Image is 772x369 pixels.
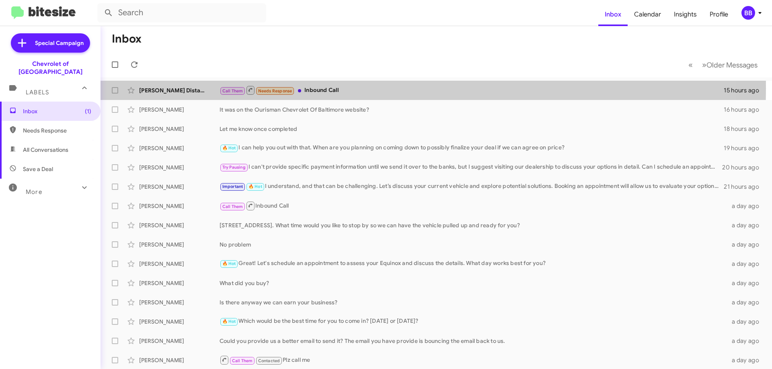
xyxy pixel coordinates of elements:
div: [PERSON_NAME] [139,125,220,133]
button: Previous [684,57,698,73]
div: BB [741,6,755,20]
span: Call Them [222,204,243,209]
div: What did you buy? [220,279,727,287]
div: 18 hours ago [724,125,766,133]
div: Could you provide us a better email to send it? The email you have provide is bouncing the email ... [220,337,727,345]
div: [PERSON_NAME] [139,279,220,287]
div: Great! Let's schedule an appointment to assess your Equinox and discuss the details. What day wor... [220,259,727,268]
div: Inbound Call [220,201,727,211]
div: [PERSON_NAME] [139,106,220,114]
div: Which would be the best time for you to come in? [DATE] or [DATE]? [220,317,727,326]
span: Special Campaign [35,39,84,47]
div: [PERSON_NAME] [139,318,220,326]
div: No problem [220,241,727,249]
div: [STREET_ADDRESS]. What time would you like to stop by so we can have the vehicle pulled up and re... [220,221,727,229]
div: [PERSON_NAME] [139,183,220,191]
span: Labels [26,89,49,96]
div: a day ago [727,279,766,287]
div: 21 hours ago [724,183,766,191]
h1: Inbox [112,33,142,45]
div: I can help you out with that. When are you planning on coming down to possibly finalize your deal... [220,143,724,153]
div: a day ago [727,318,766,326]
span: 🔥 Hot [248,184,262,189]
nav: Page navigation example [684,57,762,73]
div: Inbound Call [220,85,724,95]
div: [PERSON_NAME] [139,356,220,364]
div: [PERSON_NAME] [139,298,220,306]
div: 15 hours ago [724,86,766,94]
div: Is there anyway we can earn your business? [220,298,727,306]
span: Important [222,184,243,189]
div: [PERSON_NAME] [139,337,220,345]
div: I can't provide specific payment information until we send it over to the banks, but I suggest vi... [220,163,722,172]
div: [PERSON_NAME] [139,260,220,268]
div: [PERSON_NAME] [139,202,220,210]
button: BB [735,6,763,20]
span: Try Pausing [222,165,246,170]
span: 🔥 Hot [222,145,236,151]
div: a day ago [727,202,766,210]
span: Needs Response [258,88,292,94]
a: Special Campaign [11,33,90,53]
div: [PERSON_NAME] Distance [139,86,220,94]
div: 19 hours ago [724,144,766,152]
div: a day ago [727,221,766,229]
div: [PERSON_NAME] [139,241,220,249]
div: a day ago [727,356,766,364]
span: Older Messages [706,61,758,69]
div: [PERSON_NAME] [139,144,220,152]
div: a day ago [727,337,766,345]
span: « [688,60,693,70]
div: 16 hours ago [724,106,766,114]
a: Profile [703,3,735,26]
div: Let me know once completed [220,125,724,133]
span: All Conversations [23,146,68,154]
div: I understand, and that can be challenging. Let’s discuss your current vehicle and explore potenti... [220,182,724,191]
span: Needs Response [23,126,91,135]
a: Insights [667,3,703,26]
div: a day ago [727,298,766,306]
span: Call Them [222,88,243,94]
span: 🔥 Hot [222,261,236,266]
span: Save a Deal [23,165,53,173]
div: [PERSON_NAME] [139,221,220,229]
span: Inbox [23,107,91,115]
a: Calendar [628,3,667,26]
div: It was on the Ourisman Chevrolet Of Baltimore website? [220,106,724,114]
button: Next [697,57,762,73]
span: (1) [85,107,91,115]
span: » [702,60,706,70]
span: Contacted [258,358,280,363]
span: Call Them [232,358,253,363]
input: Search [97,3,266,22]
div: 20 hours ago [722,163,766,171]
div: a day ago [727,241,766,249]
div: [PERSON_NAME] [139,163,220,171]
a: Inbox [598,3,628,26]
div: a day ago [727,260,766,268]
span: More [26,188,42,196]
span: 🔥 Hot [222,319,236,324]
div: Plz call me [220,355,727,365]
